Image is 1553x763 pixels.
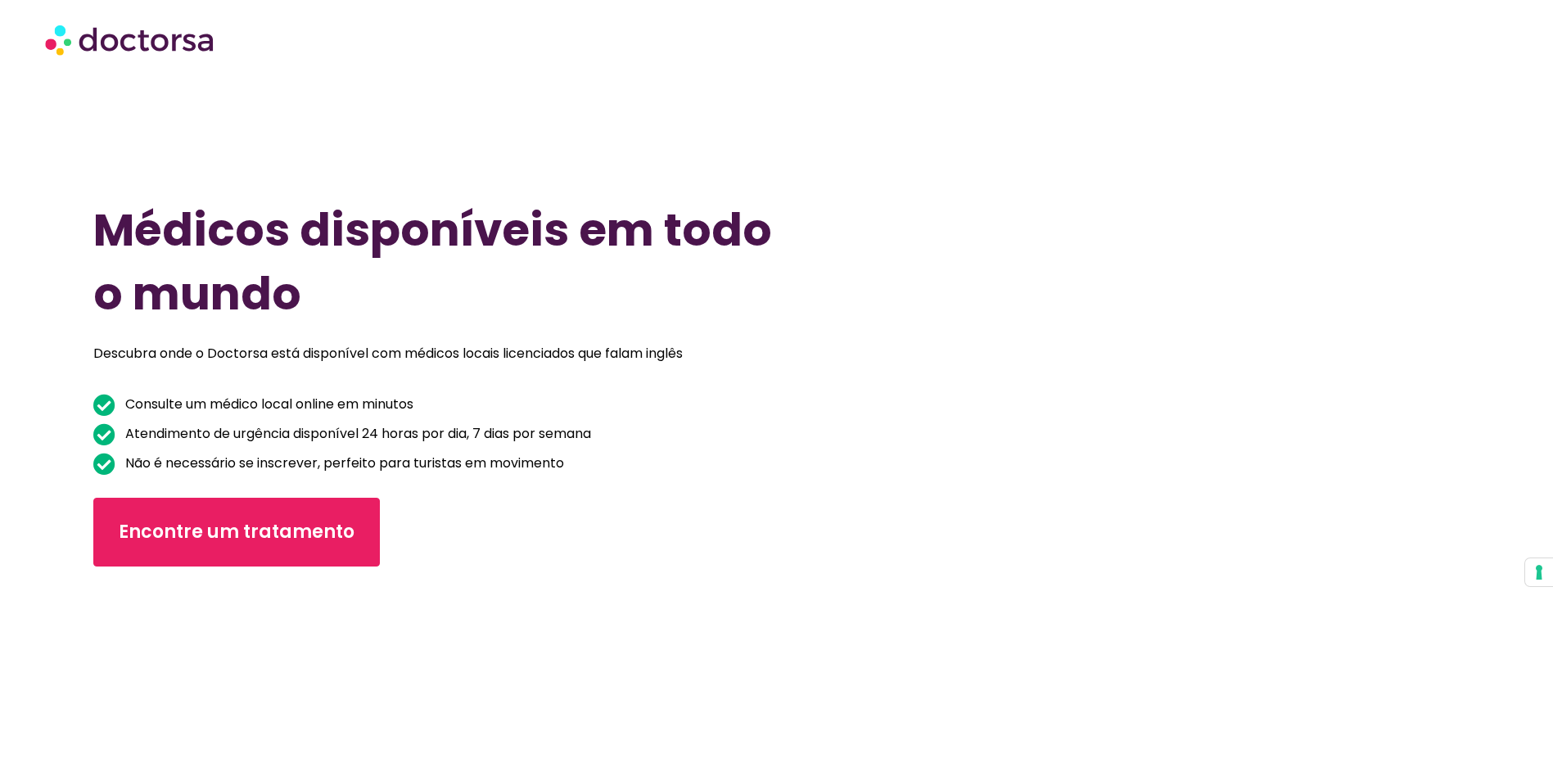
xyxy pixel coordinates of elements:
[119,519,354,545] span: Encontre um tratamento
[121,422,591,445] span: Atendimento de urgência disponível 24 horas por dia, 7 dias por semana
[93,198,789,326] h1: Médicos disponíveis em todo o mundo
[93,342,1255,365] p: Descubra onde o Doctorsa está disponível com médicos locais licenciados que falam inglês
[93,498,380,567] a: Encontre um tratamento
[1525,558,1553,586] button: Your consent preferences for tracking technologies
[121,393,413,416] span: Consulte um médico local online em minutos
[121,452,564,475] span: Não é necessário se inscrever, perfeito para turistas em movimento
[215,591,363,714] iframe: Customer reviews powered by Trustpilot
